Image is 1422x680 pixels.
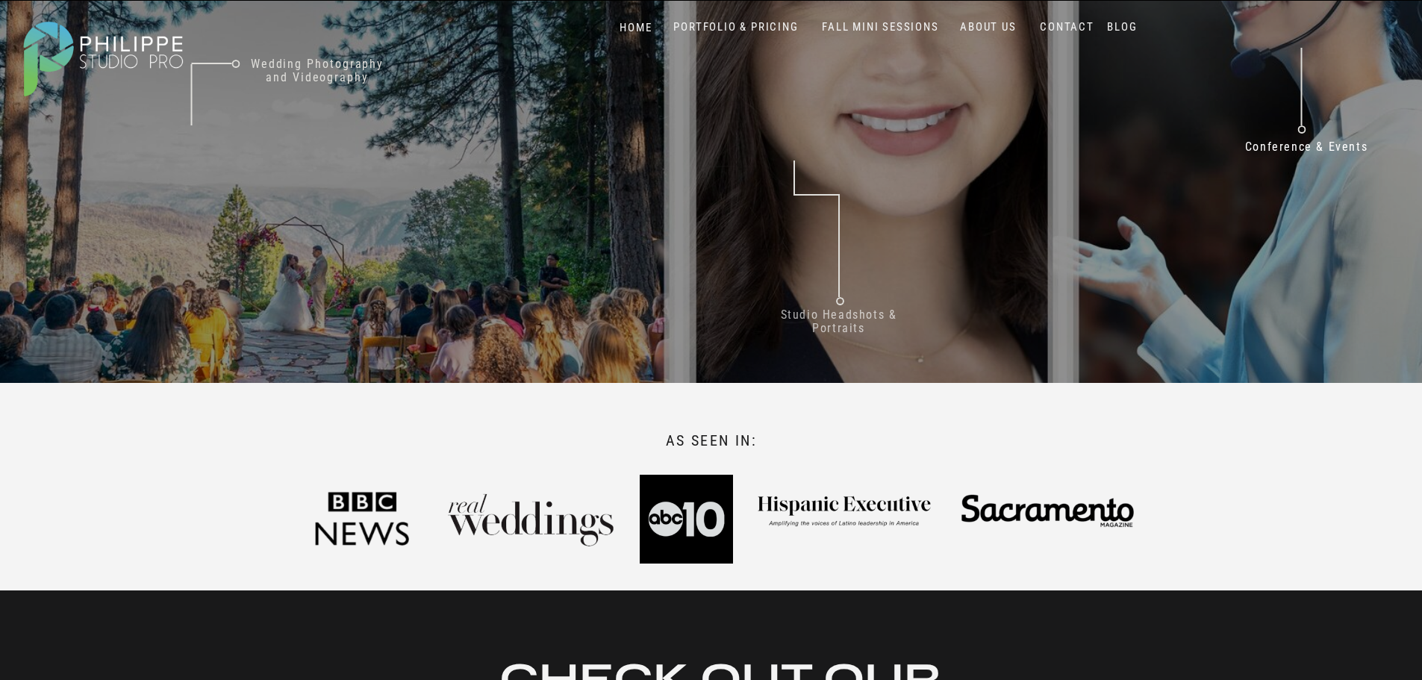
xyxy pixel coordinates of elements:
[1104,20,1141,34] a: BLOG
[1235,140,1378,160] a: Conference & Events
[629,431,795,451] p: AS SEEN IN:
[668,20,805,34] a: PORTFOLIO & PRICING
[957,20,1020,34] a: ABOUT US
[861,556,1062,596] p: 70+ 5 Star reviews on Google & Yelp
[1037,20,1098,34] a: CONTACT
[819,20,943,34] a: FALL MINI SESSIONS
[240,57,395,98] a: Wedding Photography and Videography
[732,358,1164,502] h2: Don't just take our word for it
[763,308,915,340] a: Studio Headshots & Portraits
[605,21,668,35] a: HOME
